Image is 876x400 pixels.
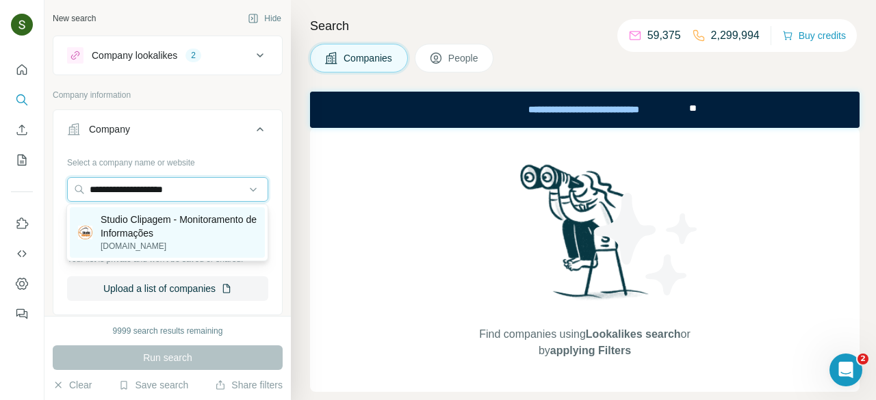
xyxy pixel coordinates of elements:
span: Companies [344,51,394,65]
button: My lists [11,148,33,172]
div: 9999 search results remaining [113,325,223,337]
div: 2 [185,49,201,62]
button: Upload a list of companies [67,276,268,301]
button: Company [53,113,282,151]
button: Use Surfe on LinkedIn [11,211,33,236]
img: Avatar [11,14,33,36]
div: Company lookalikes [92,49,177,62]
button: Company lookalikes2 [53,39,282,72]
iframe: Banner [310,92,860,128]
button: Search [11,88,33,112]
p: 59,375 [647,27,681,44]
img: Studio Clipagem - Monitoramento de Informações [78,226,92,240]
h4: Search [310,16,860,36]
img: Surfe Illustration - Woman searching with binoculars [514,161,656,313]
p: 2,299,994 [711,27,760,44]
button: Quick start [11,57,33,82]
button: Buy credits [782,26,846,45]
span: 2 [858,354,868,364]
button: Enrich CSV [11,118,33,142]
button: Feedback [11,302,33,326]
span: Find companies using or by [475,326,694,359]
button: Hide [238,8,291,29]
button: Dashboard [11,271,33,296]
button: Save search [118,378,188,392]
p: Company information [53,89,283,101]
button: Use Surfe API [11,241,33,266]
img: Surfe Illustration - Stars [585,183,708,306]
div: Select a company name or website [67,151,268,169]
span: applying Filters [550,345,631,356]
button: Share filters [215,378,283,392]
span: People [448,51,480,65]
p: Studio Clipagem - Monitoramento de Informações [101,213,257,240]
p: [DOMAIN_NAME] [101,240,257,252]
div: New search [53,12,96,25]
button: Clear [53,378,92,392]
span: Lookalikes search [586,328,681,340]
iframe: Intercom live chat [829,354,862,386]
div: Company [89,122,130,136]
